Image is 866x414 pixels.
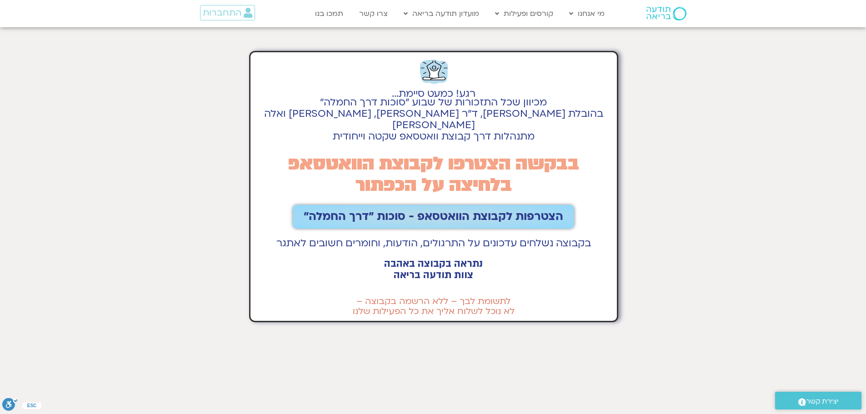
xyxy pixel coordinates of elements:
a: צרו קשר [355,5,392,22]
a: מי אנחנו [565,5,609,22]
span: התחברות [203,8,241,18]
span: יצירת קשר [806,395,839,408]
a: מועדון תודעה בריאה [399,5,484,22]
span: הצטרפות לקבוצת הוואטסאפ - סוכות ״דרך החמלה״ [304,210,563,223]
a: תמכו בנו [310,5,348,22]
h2: לתשומת לבך – ללא הרשמה בקבוצה – לא נוכל לשלוח אליך את כל הפעילות שלנו [255,296,613,316]
img: תודעה בריאה [646,7,686,20]
a: הצטרפות לקבוצת הוואטסאפ - סוכות ״דרך החמלה״ [293,205,574,229]
h2: מכיוון שכל התזכורות של שבוע "סוכות דרך החמלה" בהובלת [PERSON_NAME], ד״ר [PERSON_NAME], [PERSON_NA... [255,97,613,142]
h2: נתראה בקבוצה באהבה צוות תודעה בריאה [255,258,613,281]
a: יצירת קשר [775,392,861,409]
h2: בקבוצה נשלחים עדכונים על התרגולים, הודעות, וחומרים חשובים לאתגר [255,238,613,249]
h2: בבקשה הצטרפו לקבוצת הוואטסאפ בלחיצה על הכפתור [255,153,613,196]
h2: רגע! כמעט סיימת... [255,93,613,95]
a: התחברות [200,5,255,20]
a: קורסים ופעילות [491,5,558,22]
